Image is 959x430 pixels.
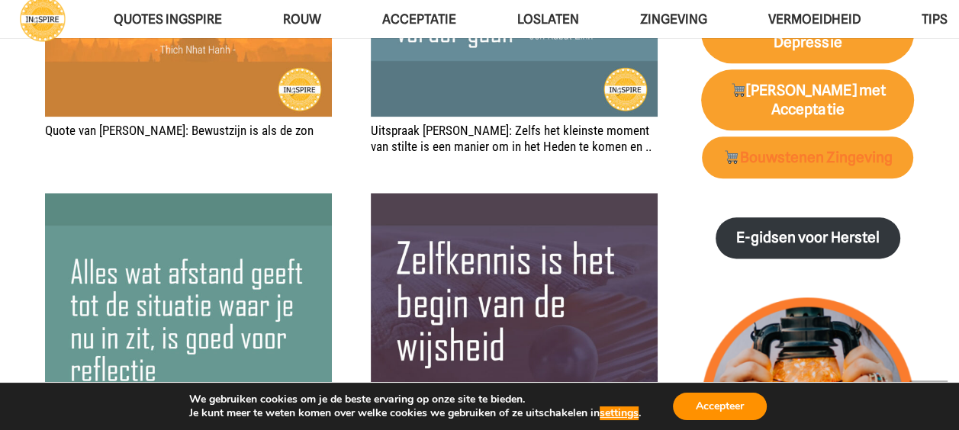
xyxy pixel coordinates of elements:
p: We gebruiken cookies om je de beste ervaring op onze site te bieden. [189,393,641,406]
a: 🛒Bouwstenen Zingeving [702,136,913,178]
span: TIPS [922,11,948,27]
strong: E-gidsen voor Herstel [736,229,879,246]
a: 🛒[PERSON_NAME] met Acceptatie [701,69,914,130]
a: E-gidsen voor Herstel [716,217,900,259]
p: Je kunt meer te weten komen over welke cookies we gebruiken of ze uitschakelen in . [189,406,641,420]
a: Terug naar top [909,380,948,419]
a: Uitspraak [PERSON_NAME]: Zelfs het kleinste moment van stilte is een manier om in het Heden te ko... [371,123,652,153]
strong: Bouwstenen Zingeving [723,149,893,166]
a: Quote van [PERSON_NAME]: Bewustzijn is als de zon [45,123,314,138]
span: Loslaten [517,11,579,27]
strong: [PERSON_NAME] met Acceptatie [729,82,886,118]
span: VERMOEIDHEID [768,11,861,27]
span: Zingeving [640,11,707,27]
strong: Lichter Leven met Depressie [741,14,875,51]
span: ROUW [283,11,321,27]
span: Acceptatie [382,11,456,27]
span: QUOTES INGSPIRE [114,11,222,27]
button: Accepteer [673,393,767,420]
img: 🛒 [724,149,739,164]
button: settings [600,406,639,420]
img: 🛒 [731,82,745,97]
